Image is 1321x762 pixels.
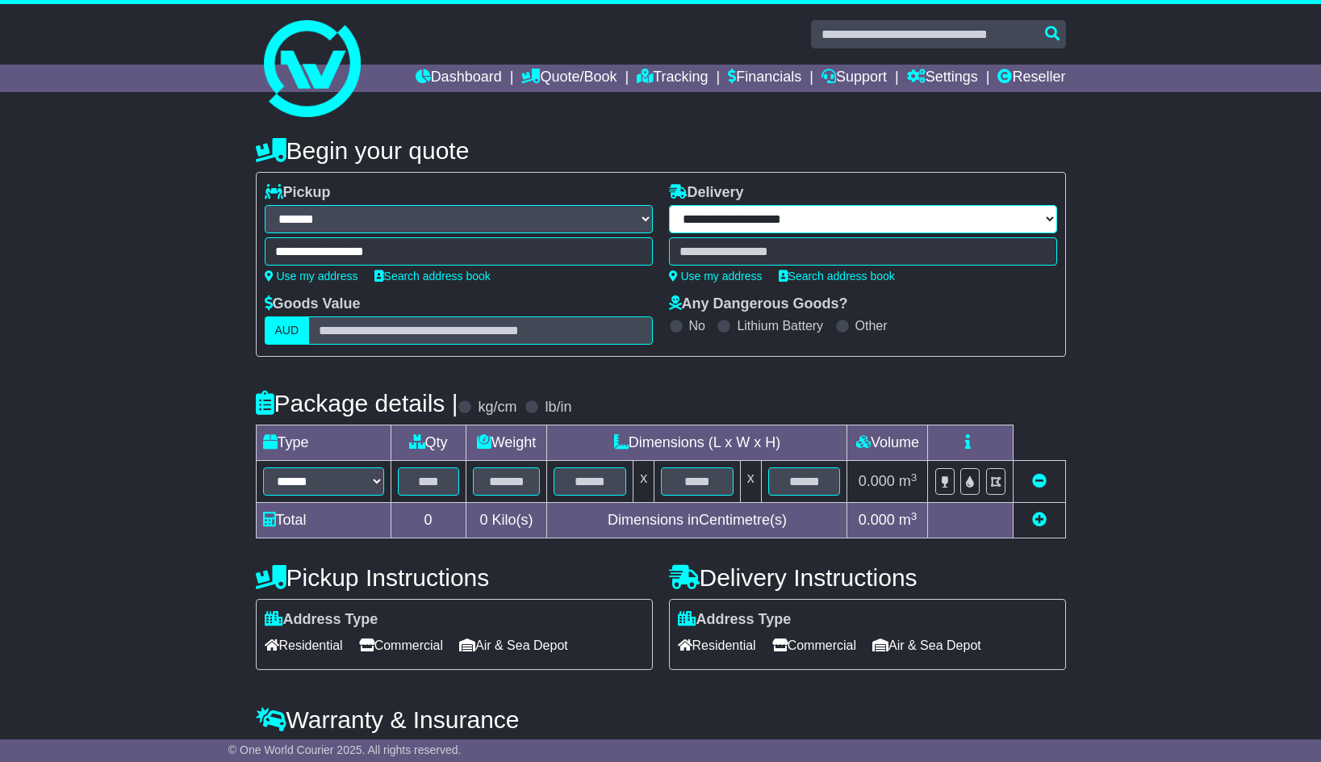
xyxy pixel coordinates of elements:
[479,512,487,528] span: 0
[256,706,1066,733] h4: Warranty & Insurance
[899,512,918,528] span: m
[872,633,981,658] span: Air & Sea Depot
[265,633,343,658] span: Residential
[547,503,847,538] td: Dimensions in Centimetre(s)
[466,425,547,461] td: Weight
[466,503,547,538] td: Kilo(s)
[997,65,1065,92] a: Reseller
[459,633,568,658] span: Air & Sea Depot
[669,564,1066,591] h4: Delivery Instructions
[391,425,466,461] td: Qty
[359,633,443,658] span: Commercial
[256,425,391,461] td: Type
[678,611,792,629] label: Address Type
[728,65,801,92] a: Financials
[545,399,571,417] label: lb/in
[689,318,705,333] label: No
[265,184,331,202] label: Pickup
[547,425,847,461] td: Dimensions (L x W x H)
[899,473,918,489] span: m
[678,633,756,658] span: Residential
[265,270,358,283] a: Use my address
[521,65,617,92] a: Quote/Book
[907,65,978,92] a: Settings
[669,295,848,313] label: Any Dangerous Goods?
[737,318,823,333] label: Lithium Battery
[256,503,391,538] td: Total
[859,473,895,489] span: 0.000
[391,503,466,538] td: 0
[265,295,361,313] label: Goods Value
[633,461,654,503] td: x
[256,564,653,591] h4: Pickup Instructions
[847,425,928,461] td: Volume
[637,65,708,92] a: Tracking
[821,65,887,92] a: Support
[265,316,310,345] label: AUD
[256,390,458,417] h4: Package details |
[740,461,761,503] td: x
[228,743,462,756] span: © One World Courier 2025. All rights reserved.
[374,270,491,283] a: Search address book
[772,633,856,658] span: Commercial
[859,512,895,528] span: 0.000
[478,399,516,417] label: kg/cm
[779,270,895,283] a: Search address book
[911,510,918,522] sup: 3
[669,270,763,283] a: Use my address
[669,184,744,202] label: Delivery
[1032,512,1047,528] a: Add new item
[256,137,1066,164] h4: Begin your quote
[855,318,888,333] label: Other
[265,611,378,629] label: Address Type
[416,65,502,92] a: Dashboard
[1032,473,1047,489] a: Remove this item
[911,471,918,484] sup: 3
